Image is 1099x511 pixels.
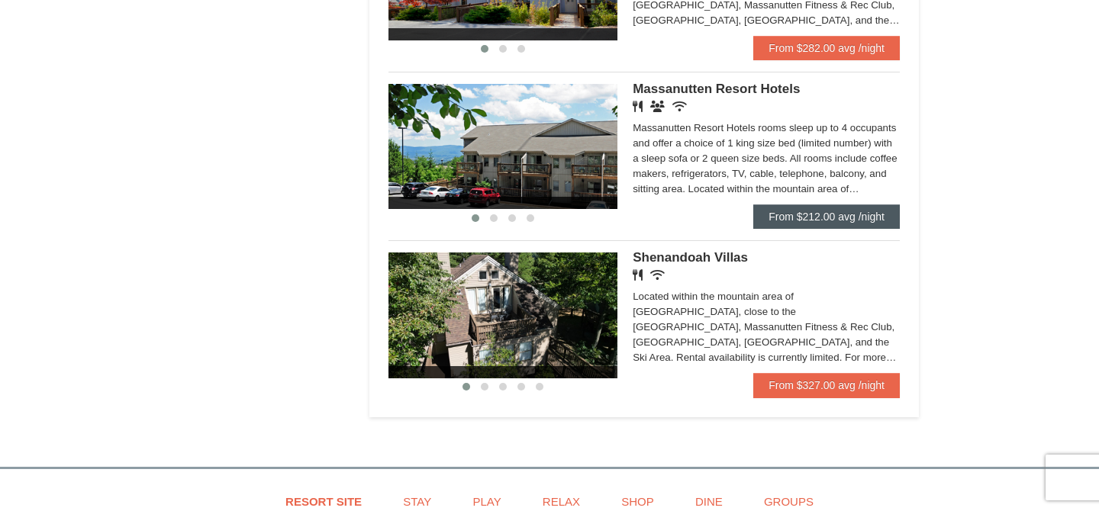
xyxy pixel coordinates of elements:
a: From $282.00 avg /night [753,36,900,60]
div: Located within the mountain area of [GEOGRAPHIC_DATA], close to the [GEOGRAPHIC_DATA], Massanutte... [633,289,900,365]
a: From $327.00 avg /night [753,373,900,397]
span: Massanutten Resort Hotels [633,82,800,96]
i: Restaurant [633,269,643,281]
i: Wireless Internet (free) [672,101,687,112]
i: Wireless Internet (free) [650,269,665,281]
a: From $212.00 avg /night [753,204,900,229]
span: Shenandoah Villas [633,250,748,265]
div: Massanutten Resort Hotels rooms sleep up to 4 occupants and offer a choice of 1 king size bed (li... [633,121,900,197]
i: Restaurant [633,101,643,112]
i: Banquet Facilities [650,101,665,112]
